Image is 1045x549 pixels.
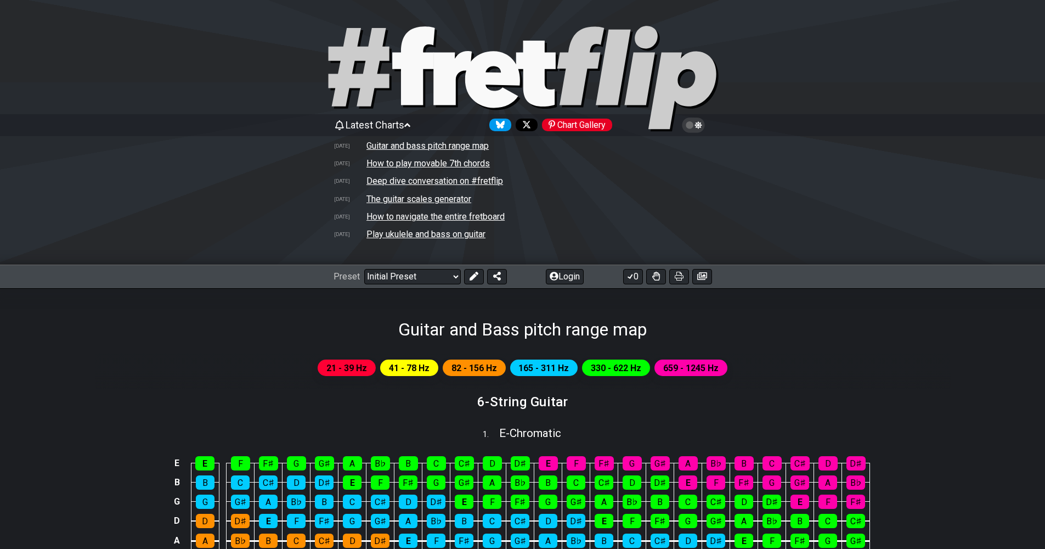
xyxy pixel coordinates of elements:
[651,514,669,528] div: F♯
[196,495,214,509] div: G
[538,119,612,131] a: #fretflip at Pinterest
[735,514,753,528] div: A
[567,534,585,548] div: B♭
[790,514,809,528] div: B
[539,475,557,490] div: B
[623,495,641,509] div: B♭
[343,456,362,470] div: A
[315,514,334,528] div: F♯
[455,495,473,509] div: E
[334,211,366,222] td: [DATE]
[366,175,504,187] td: Deep dive conversation on #fretflip
[371,514,389,528] div: G♯
[343,534,361,548] div: D
[567,495,585,509] div: G♯
[346,119,404,131] span: Latest Charts
[707,456,726,470] div: B♭
[623,514,641,528] div: F
[427,514,445,528] div: B♭
[231,534,250,548] div: B♭
[735,495,753,509] div: D
[366,158,490,169] td: How to play movable 7th chords
[762,475,781,490] div: G
[334,155,712,172] tr: How to play movable 7th chords on guitar
[371,534,389,548] div: D♯
[735,534,753,548] div: E
[762,534,781,548] div: F
[196,514,214,528] div: D
[196,475,214,490] div: B
[790,475,809,490] div: G♯
[334,190,712,208] tr: How to create scale and chord charts
[259,475,278,490] div: C♯
[595,495,613,509] div: A
[687,120,700,130] span: Toggle light / dark theme
[334,158,366,169] td: [DATE]
[398,319,647,340] h1: Guitar and Bass pitch range map
[595,475,613,490] div: C♯
[623,269,643,284] button: 0
[334,193,366,205] td: [DATE]
[567,514,585,528] div: D♯
[669,269,689,284] button: Print
[679,495,697,509] div: C
[455,534,473,548] div: F♯
[762,456,782,470] div: C
[334,271,360,282] span: Preset
[451,360,497,376] span: 82 - 156 Hz
[591,360,641,376] span: 330 - 622 Hz
[231,475,250,490] div: C
[455,514,473,528] div: B
[366,140,489,152] td: Guitar and bass pitch range map
[427,475,445,490] div: G
[366,228,486,240] td: Play ukulele and bass on guitar
[623,475,641,490] div: D
[483,475,501,490] div: A
[287,475,306,490] div: D
[483,514,501,528] div: C
[371,495,389,509] div: C♯
[334,208,712,225] tr: Note patterns to navigate the entire fretboard
[735,456,754,470] div: B
[343,495,361,509] div: C
[259,514,278,528] div: E
[846,456,866,470] div: D♯
[511,475,529,490] div: B♭
[663,360,719,376] span: 659 - 1245 Hz
[595,456,614,470] div: F♯
[455,475,473,490] div: G♯
[623,456,642,470] div: G
[651,475,669,490] div: D♯
[315,456,334,470] div: G♯
[287,514,306,528] div: F
[511,456,530,470] div: D♯
[595,534,613,548] div: B
[334,228,366,240] td: [DATE]
[846,514,865,528] div: C♯
[427,495,445,509] div: D♯
[707,475,725,490] div: F
[511,495,529,509] div: F♯
[399,514,417,528] div: A
[399,475,417,490] div: F♯
[518,360,569,376] span: 165 - 311 Hz
[679,514,697,528] div: G
[171,453,184,473] td: E
[366,193,472,205] td: The guitar scales generator
[315,534,334,548] div: C♯
[539,514,557,528] div: D
[735,475,753,490] div: F♯
[287,534,306,548] div: C
[567,456,586,470] div: F
[259,495,278,509] div: A
[399,534,417,548] div: E
[326,360,367,376] span: 21 - 39 Hz
[818,514,837,528] div: C
[483,495,501,509] div: F
[259,456,278,470] div: F♯
[679,534,697,548] div: D
[679,456,698,470] div: A
[539,495,557,509] div: G
[171,511,184,531] td: D
[371,456,390,470] div: B♭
